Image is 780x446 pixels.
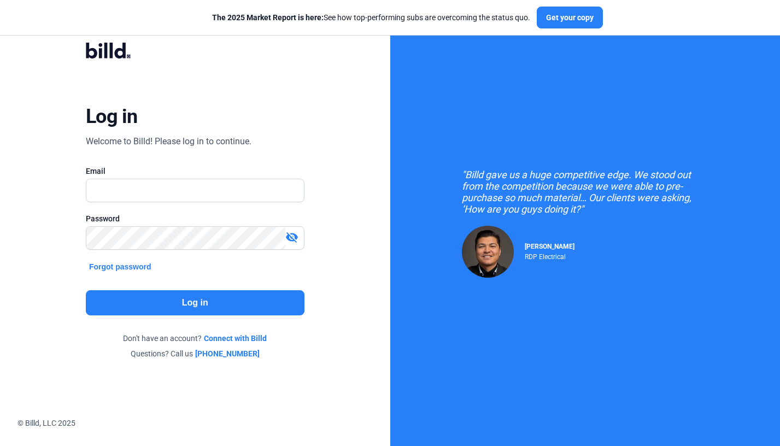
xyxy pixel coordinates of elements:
[204,333,267,344] a: Connect with Billd
[86,348,304,359] div: Questions? Call us
[462,169,708,215] div: "Billd gave us a huge competitive edge. We stood out from the competition because we were able to...
[212,12,530,23] div: See how top-performing subs are overcoming the status quo.
[212,13,324,22] span: The 2025 Market Report is here:
[525,250,574,261] div: RDP Electrical
[86,290,304,315] button: Log in
[86,135,251,148] div: Welcome to Billd! Please log in to continue.
[537,7,603,28] button: Get your copy
[285,231,298,244] mat-icon: visibility_off
[86,333,304,344] div: Don't have an account?
[86,166,304,177] div: Email
[462,226,514,278] img: Raul Pacheco
[86,104,138,128] div: Log in
[86,213,304,224] div: Password
[525,243,574,250] span: [PERSON_NAME]
[195,348,260,359] a: [PHONE_NUMBER]
[86,261,155,273] button: Forgot password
